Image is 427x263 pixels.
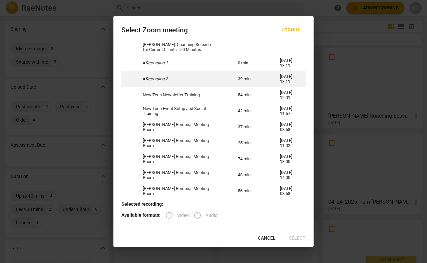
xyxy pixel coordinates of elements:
[135,167,230,183] td: [PERSON_NAME] Personal Meeting Room
[272,71,306,87] td: [DATE] 13:11
[121,201,306,208] p: -
[166,212,223,218] div: File type
[230,167,272,183] td: 48 min
[121,26,188,34] div: Select Zoom meeting
[230,87,272,103] td: 54 min
[282,27,300,33] span: Logout
[272,87,306,103] td: [DATE] 12:01
[230,119,272,135] td: 37 min
[205,212,218,219] span: Audio
[121,201,163,207] b: Selected recording:
[145,60,168,65] i: Recording 1
[121,212,160,218] b: Available formats:
[230,135,272,151] td: 25 min
[135,119,230,135] td: [PERSON_NAME] Personal Meeting Room
[135,135,230,151] td: [PERSON_NAME] Personal Meeting Room
[258,235,276,242] span: Cancel
[276,24,306,36] button: Logout
[135,55,230,71] td: ●
[135,183,230,199] td: [PERSON_NAME] Personal Meeting Room
[272,183,306,199] td: [DATE] 08:58
[230,183,272,199] td: 56 min
[230,71,272,87] td: 39 min
[135,103,230,119] td: New Tech Event Setup and Social Training
[253,232,281,244] button: Cancel
[135,151,230,167] td: [PERSON_NAME] Personal Meeting Room
[145,76,168,81] i: Recording 2
[135,71,230,87] td: ●
[135,87,230,103] td: New Tech Newsletter Training
[177,212,189,219] span: Video
[272,103,306,119] td: [DATE] 11:57
[230,103,272,119] td: 42 min
[230,151,272,167] td: 74 min
[230,55,272,71] td: 0 min
[272,55,306,71] td: [DATE] 13:11
[272,119,306,135] td: [DATE] 08:58
[272,135,306,151] td: [DATE] 11:02
[272,167,306,183] td: [DATE] 14:00
[135,39,230,55] td: [PERSON_NAME]: Coaching Session for Current Clients - 50 Minutes
[272,151,306,167] td: [DATE] 13:00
